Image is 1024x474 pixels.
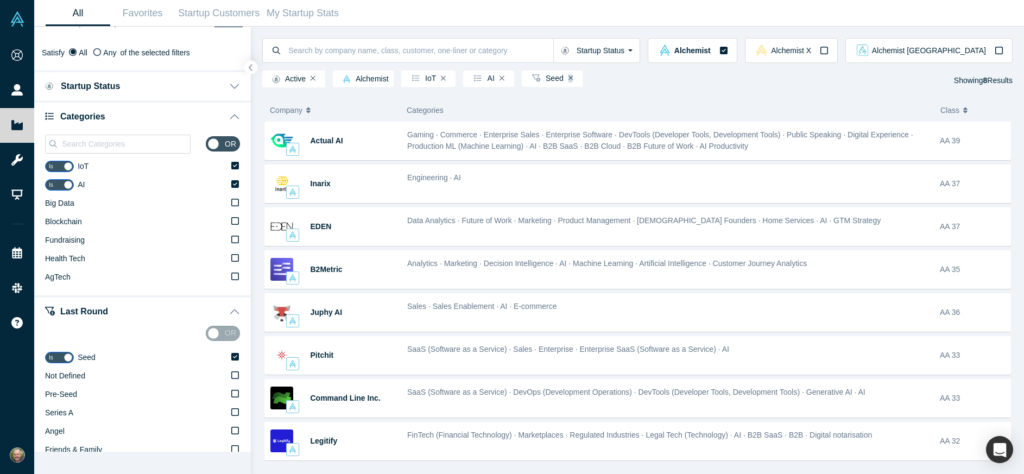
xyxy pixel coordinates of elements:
a: B2Metric [311,265,343,274]
img: alchemistx Vault Logo [756,45,767,56]
div: Satisfy of the selected filters [42,47,243,59]
img: Legitify's Logo [270,429,293,452]
span: Big Data [45,199,74,207]
a: Command Line Inc. [311,394,381,402]
img: alchemist Vault Logo [289,317,296,325]
img: alchemist Vault Logo [289,403,296,410]
button: alchemist Vault LogoAlchemist [648,38,737,63]
span: All [79,48,87,57]
span: Seed [527,74,564,82]
span: Angel [45,427,65,435]
span: Startup Status [61,81,120,91]
span: Not Defined [45,371,85,380]
span: SaaS (Software as a Service) · Sales · Enterprise · Enterprise SaaS (Software as a Service) · AI [407,345,729,353]
span: Any [103,48,116,57]
a: Actual AI [311,136,343,145]
span: Company [270,99,302,122]
span: Class [940,99,959,122]
div: AA 33 [940,337,1004,374]
div: AA 36 [940,294,1004,331]
input: Search Categories [61,137,190,151]
img: Actual AI's Logo [270,129,293,152]
img: Startup status [561,46,569,55]
img: alchemist Vault Logo [289,188,296,196]
img: alchemist Vault Logo [289,146,296,153]
button: Class [940,99,1005,122]
button: Startup Status [553,38,641,63]
button: Remove Filter [568,74,573,82]
span: Pre-Seed [45,390,77,399]
span: Analytics · Marketing · Decision Intelligence · AI · Machine Learning · Artificial Intelligence ·... [407,259,807,268]
strong: 8 [983,76,988,85]
button: Remove Filter [311,74,315,82]
img: Command Line Inc.'s Logo [270,387,293,409]
img: Pitchit's Logo [270,344,293,366]
span: AI [468,74,495,82]
span: Data Analytics · Future of Work · Marketing · Product Management · [DEMOGRAPHIC_DATA] Founders · ... [407,216,881,225]
button: Categories [34,100,251,131]
img: alchemist Vault Logo [289,446,296,453]
span: FinTech (Financial Technology) · Marketplaces · Regulated Industries · Legal Tech (Technology) · ... [407,431,872,439]
span: Engineering · AI [407,173,461,182]
button: Last Round [34,295,251,326]
span: Last Round [60,306,108,317]
img: EDEN's Logo [270,215,293,238]
button: Remove Filter [500,74,504,82]
a: Juphy AI [311,308,343,317]
img: alchemist Vault Logo [289,231,296,239]
div: AA 32 [940,422,1004,460]
span: Seed [78,353,96,362]
span: SaaS (Software as a Service) · DevOps (Development Operations) · DevTools (Developer Tools, Devel... [407,388,865,396]
span: IoT [406,74,437,82]
img: B2Metric's Logo [270,258,293,281]
button: Remove Filter [441,74,446,82]
div: AA 39 [940,122,1004,160]
img: Startup status [45,82,53,91]
button: Company [270,99,395,122]
span: Gaming · Commerce · Enterprise Sales · Enterprise Software · DevTools (Developer Tools, Developme... [407,130,913,150]
div: AA 37 [940,165,1004,203]
span: Categories [407,106,444,115]
img: David Canavan's Account [10,447,25,463]
span: Blockchain [45,217,82,226]
button: alchemistx Vault LogoAlchemist X [745,38,838,63]
input: Search by company name, class, customer, one-liner or category [288,37,553,63]
span: Categories [60,111,105,122]
div: AA 37 [940,208,1004,245]
a: Startup Customers [175,1,263,26]
span: Alchemist X [771,47,811,54]
span: Alchemist [GEOGRAPHIC_DATA] [872,47,986,54]
a: Pitchit [311,351,334,359]
span: Health Tech [45,254,85,263]
a: All [46,1,110,26]
a: EDEN [311,222,332,231]
a: Inarix [311,179,331,188]
img: Juphy AI's Logo [270,301,293,324]
img: Inarix's Logo [270,172,293,195]
div: AA 35 [940,251,1004,288]
span: AgTech [45,273,71,281]
img: Alchemist Vault Logo [10,11,25,27]
span: IoT [78,162,89,170]
span: Alchemist [674,47,711,54]
button: Startup Status [34,70,251,100]
img: alchemist_aj Vault Logo [857,45,868,56]
div: AA 33 [940,380,1004,417]
img: alchemist Vault Logo [289,360,296,368]
img: Startup status [272,75,280,84]
span: Alchemist [338,75,389,84]
img: alchemist Vault Logo [289,274,296,282]
a: My Startup Stats [263,1,343,26]
a: Legitify [311,437,338,445]
span: Showing Results [954,76,1013,85]
span: Series A [45,408,73,417]
button: alchemist_aj Vault LogoAlchemist [GEOGRAPHIC_DATA] [845,38,1013,63]
span: AI [78,180,85,189]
